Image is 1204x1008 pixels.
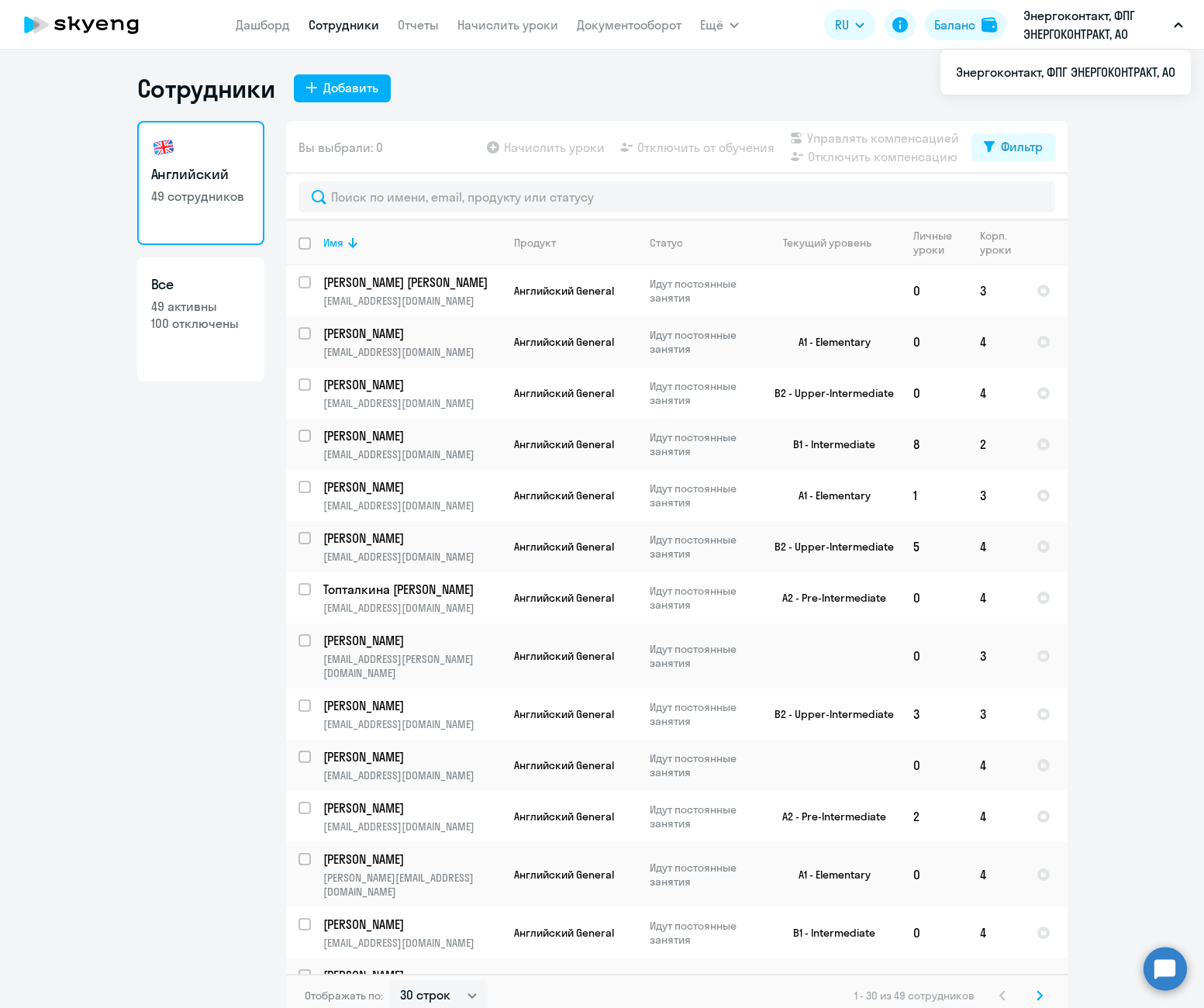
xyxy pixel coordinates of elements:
td: 3 [968,689,1024,740]
span: Английский General [514,284,614,298]
td: 4 [968,791,1024,842]
p: [PERSON_NAME] [323,967,499,984]
p: Идут постоянные занятия [650,803,756,830]
a: [PERSON_NAME] [PERSON_NAME] [323,274,501,291]
td: B2 - Upper-Intermediate [757,689,901,740]
a: [PERSON_NAME] [323,530,501,547]
a: [PERSON_NAME] [323,325,501,342]
td: B1 - Intermediate [757,419,901,470]
ul: Ещё [940,50,1191,95]
td: A1 - Elementary [757,316,901,368]
td: 3 [968,265,1024,316]
a: Английский49 сотрудников [137,121,264,245]
p: 49 сотрудников [151,188,250,205]
span: Английский General [514,758,614,772]
td: 5 [901,521,968,572]
span: Английский General [514,386,614,400]
td: 0 [901,316,968,368]
h3: Английский [151,164,250,185]
p: [EMAIL_ADDRESS][DOMAIN_NAME] [323,550,501,564]
div: Корп. уроки [980,229,1013,257]
button: Энергоконтакт, ФПГ ЭНЕРГОКОНТРАКТ, АО [1016,6,1191,43]
p: Идут постоянные занятия [650,584,756,612]
p: Идут постоянные занятия [650,379,756,407]
span: Отображать по: [305,989,383,1003]
p: Топталкина [PERSON_NAME] [323,581,499,598]
p: [PERSON_NAME] [323,632,499,649]
button: Ещё [700,9,739,40]
a: Все49 активны100 отключены [137,257,264,381]
a: [PERSON_NAME] [323,916,501,933]
p: [PERSON_NAME] [323,427,499,444]
h1: Сотрудники [137,73,275,104]
p: [EMAIL_ADDRESS][DOMAIN_NAME] [323,601,501,615]
td: 4 [968,842,1024,907]
td: 3 [901,689,968,740]
div: Личные уроки [913,229,957,257]
p: [EMAIL_ADDRESS][PERSON_NAME][DOMAIN_NAME] [323,652,501,680]
div: Продукт [514,236,636,250]
a: [PERSON_NAME] [323,748,501,765]
td: A1 - Elementary [757,470,901,521]
button: Добавить [294,74,391,102]
span: Английский General [514,591,614,605]
td: 2 [901,791,968,842]
td: 0 [901,842,968,907]
p: [PERSON_NAME] [323,748,499,765]
a: Начислить уроки [457,17,558,33]
p: 49 активны [151,298,250,315]
td: 1 [901,470,968,521]
td: 4 [968,740,1024,791]
p: [EMAIL_ADDRESS][DOMAIN_NAME] [323,499,501,513]
p: [EMAIL_ADDRESS][DOMAIN_NAME] [323,294,501,308]
button: Балансbalance [925,9,1006,40]
span: Английский General [514,707,614,721]
a: Отчеты [398,17,439,33]
h3: Все [151,274,250,295]
p: [PERSON_NAME][EMAIL_ADDRESS][DOMAIN_NAME] [323,871,501,899]
div: Статус [650,236,756,250]
td: 0 [901,623,968,689]
span: Английский General [514,488,614,502]
td: 4 [968,572,1024,623]
input: Поиск по имени, email, продукту или статусу [298,181,1055,212]
div: Фильтр [1001,137,1043,156]
td: 3 [968,470,1024,521]
a: [PERSON_NAME] [323,697,501,714]
p: [PERSON_NAME] [323,376,499,393]
td: 4 [968,521,1024,572]
div: Личные уроки [913,229,967,257]
a: Документооборот [577,17,681,33]
td: 0 [901,907,968,958]
td: 3 [968,623,1024,689]
p: Идут постоянные занятия [650,430,756,458]
p: Идут постоянные занятия [650,277,756,305]
div: Имя [323,236,343,250]
p: [PERSON_NAME] [323,851,499,868]
p: Идут постоянные занятия [650,328,756,356]
td: A1 - Elementary [757,842,901,907]
div: Текущий уровень [769,236,900,250]
span: Английский General [514,649,614,663]
td: B2 - Upper-Intermediate [757,368,901,419]
a: [PERSON_NAME] [323,478,501,495]
td: 8 [901,419,968,470]
p: [PERSON_NAME] [323,916,499,933]
p: Энергоконтакт, ФПГ ЭНЕРГОКОНТРАКТ, АО [1023,6,1168,43]
div: Баланс [934,16,975,34]
p: Идут постоянные занятия [650,861,756,889]
p: [EMAIL_ADDRESS][DOMAIN_NAME] [323,768,501,782]
p: [PERSON_NAME] [PERSON_NAME] [323,274,499,291]
p: [PERSON_NAME] [323,530,499,547]
p: Идут постоянные занятия [650,482,756,509]
div: Продукт [514,236,556,250]
td: B2 - Upper-Intermediate [757,521,901,572]
div: Статус [650,236,683,250]
span: Английский General [514,335,614,349]
a: [PERSON_NAME] [323,427,501,444]
img: balance [981,17,997,33]
p: [EMAIL_ADDRESS][DOMAIN_NAME] [323,717,501,731]
a: Дашборд [236,17,290,33]
a: Топталкина [PERSON_NAME] [323,581,501,598]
